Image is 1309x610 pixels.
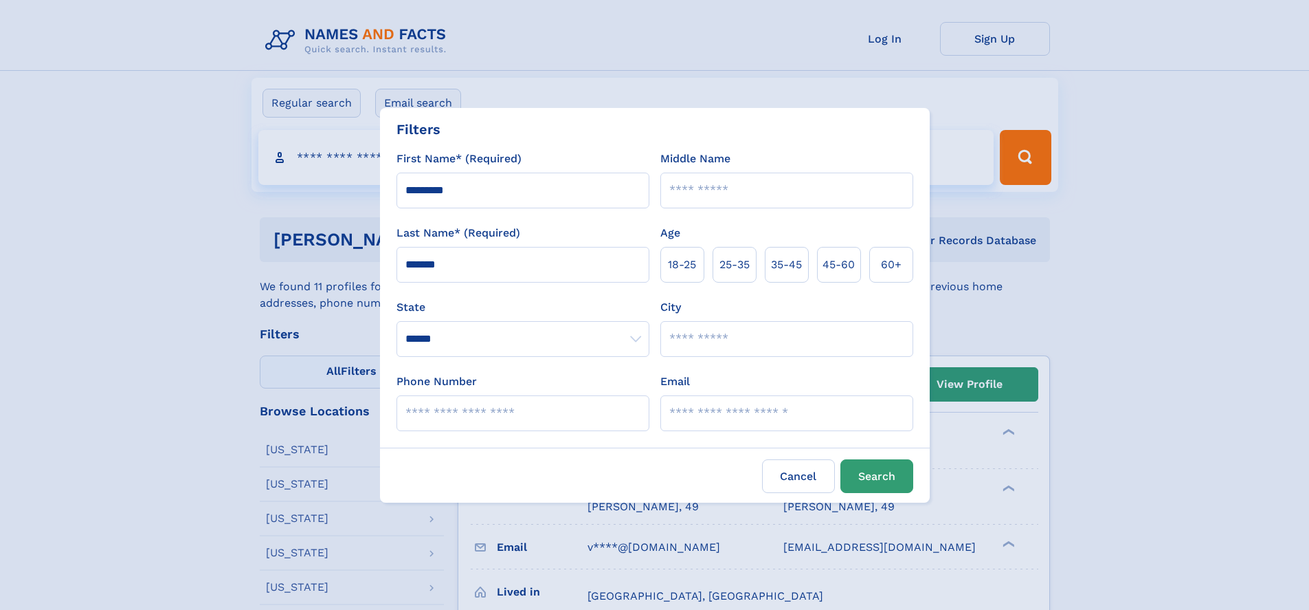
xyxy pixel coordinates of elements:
[660,151,730,167] label: Middle Name
[660,373,690,390] label: Email
[881,257,902,273] span: 60+
[396,151,522,167] label: First Name* (Required)
[660,299,681,316] label: City
[840,459,913,493] button: Search
[823,257,855,273] span: 45‑60
[396,225,520,241] label: Last Name* (Required)
[396,373,477,390] label: Phone Number
[762,459,835,493] label: Cancel
[396,299,649,316] label: State
[396,119,440,140] div: Filters
[660,225,680,241] label: Age
[771,257,802,273] span: 35‑45
[719,257,750,273] span: 25‑35
[668,257,696,273] span: 18‑25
